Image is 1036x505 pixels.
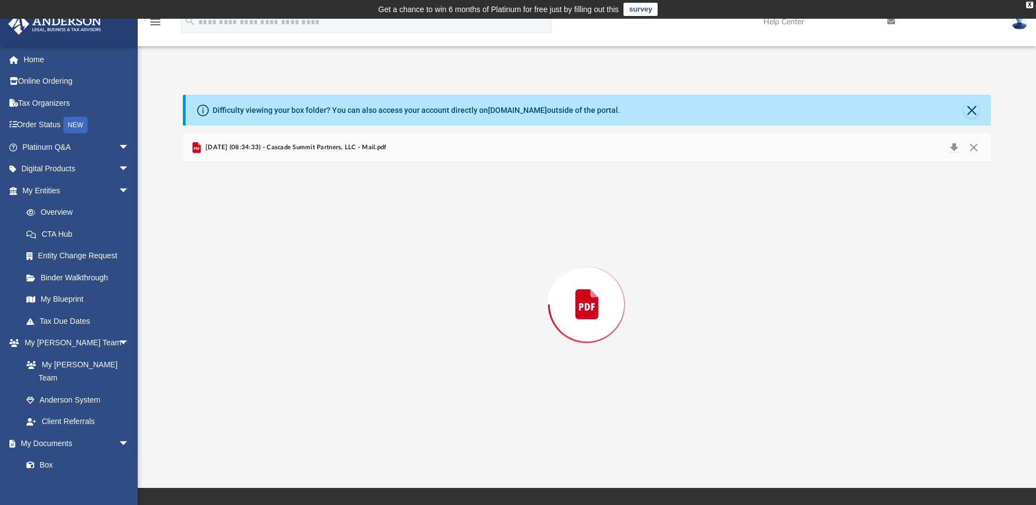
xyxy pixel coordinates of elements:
button: Close [964,102,979,118]
button: Close [964,140,984,155]
a: My Entitiesarrow_drop_down [8,180,146,202]
a: Online Ordering [8,70,146,93]
a: Order StatusNEW [8,114,146,137]
a: CTA Hub [15,223,146,245]
img: User Pic [1011,14,1028,30]
a: My Blueprint [15,289,140,311]
div: NEW [63,117,88,133]
div: close [1026,2,1033,8]
span: arrow_drop_down [118,332,140,355]
a: menu [149,21,162,29]
a: Binder Walkthrough [15,267,146,289]
button: Download [945,140,964,155]
a: Anderson System [15,389,140,411]
a: Home [8,48,146,70]
a: [DOMAIN_NAME] [488,106,547,115]
a: survey [623,3,658,16]
i: search [184,15,196,27]
img: Anderson Advisors Platinum Portal [5,13,105,35]
a: My [PERSON_NAME] Team [15,354,135,389]
span: arrow_drop_down [118,432,140,455]
a: Overview [15,202,146,224]
a: Digital Productsarrow_drop_down [8,158,146,180]
a: My [PERSON_NAME] Teamarrow_drop_down [8,332,140,354]
a: Box [15,454,135,476]
a: Entity Change Request [15,245,146,267]
span: arrow_drop_down [118,158,140,181]
a: Tax Organizers [8,92,146,114]
span: arrow_drop_down [118,136,140,159]
div: Difficulty viewing your box folder? You can also access your account directly on outside of the p... [213,105,620,116]
a: Client Referrals [15,411,140,433]
i: menu [149,15,162,29]
a: My Documentsarrow_drop_down [8,432,140,454]
div: Preview [183,133,991,447]
span: [DATE] (08:34:33) - Cascade Summit Partners, LLC - Mail.pdf [203,143,387,153]
a: Platinum Q&Aarrow_drop_down [8,136,146,158]
a: Tax Due Dates [15,310,146,332]
span: arrow_drop_down [118,180,140,202]
div: Get a chance to win 6 months of Platinum for free just by filling out this [378,3,619,16]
